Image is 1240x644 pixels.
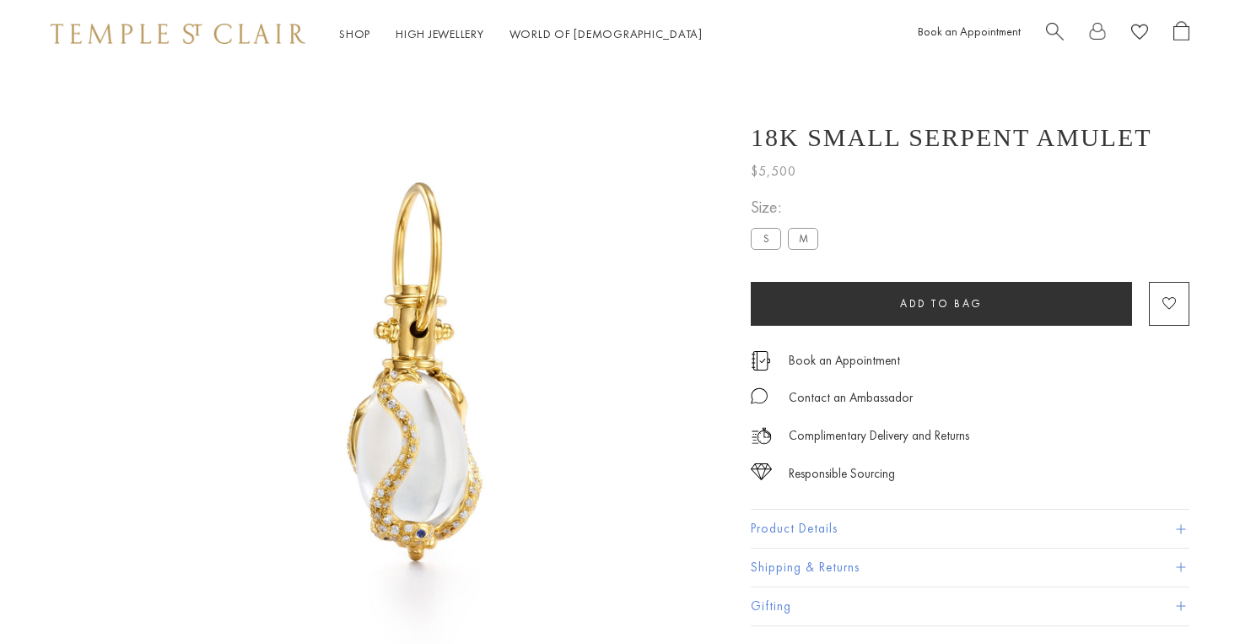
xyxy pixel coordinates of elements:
[1046,21,1064,47] a: Search
[751,123,1152,152] h1: 18K Small Serpent Amulet
[788,228,818,249] label: M
[751,351,771,371] img: icon_appointment.svg
[789,387,913,409] div: Contact an Ambassador
[789,351,900,370] a: Book an Appointment
[751,510,1189,548] button: Product Details
[918,24,1021,39] a: Book an Appointment
[1131,21,1148,47] a: View Wishlist
[751,282,1132,326] button: Add to bag
[509,26,703,41] a: World of [DEMOGRAPHIC_DATA]World of [DEMOGRAPHIC_DATA]
[900,296,983,311] span: Add to bag
[51,24,305,44] img: Temple St. Clair
[339,24,703,45] nav: Main navigation
[751,228,781,249] label: S
[396,26,484,41] a: High JewelleryHigh Jewellery
[751,425,772,446] img: icon_delivery.svg
[751,160,796,182] span: $5,500
[1173,21,1189,47] a: Open Shopping Bag
[751,587,1189,625] button: Gifting
[751,463,772,480] img: icon_sourcing.svg
[789,425,969,446] p: Complimentary Delivery and Returns
[789,463,895,484] div: Responsible Sourcing
[751,193,825,221] span: Size:
[751,387,768,404] img: MessageIcon-01_2.svg
[339,26,370,41] a: ShopShop
[751,549,1189,587] button: Shipping & Returns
